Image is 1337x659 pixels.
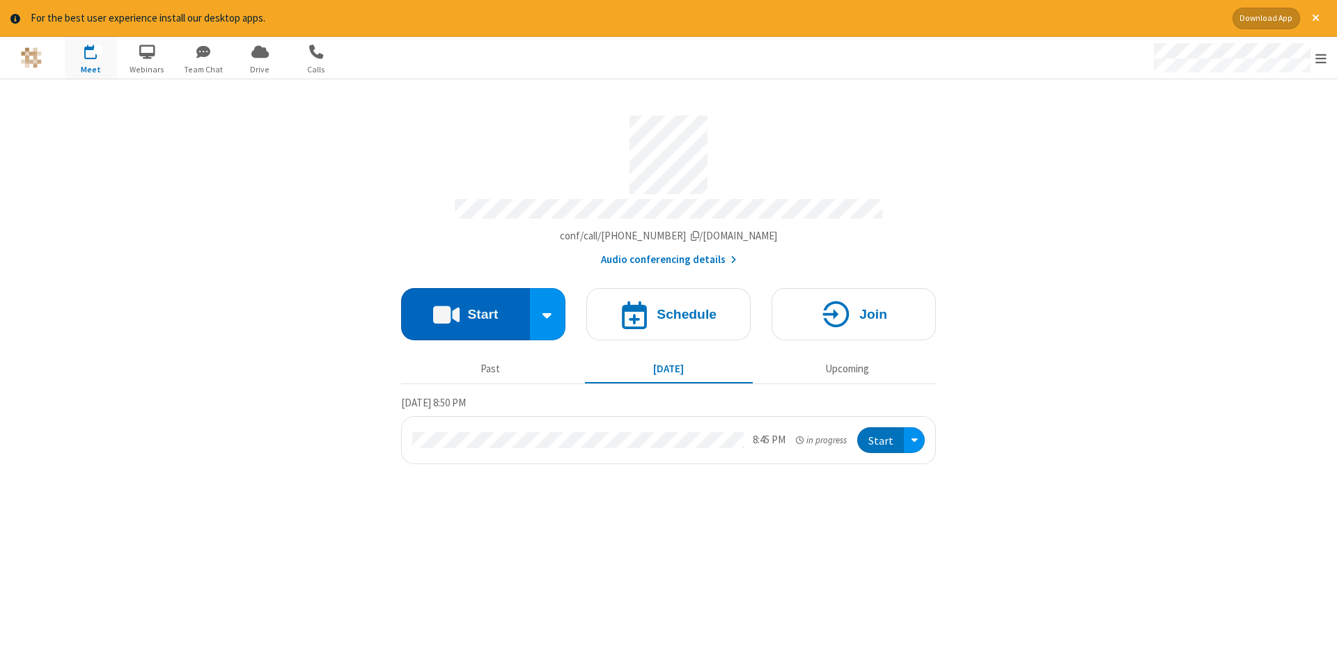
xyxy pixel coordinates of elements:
[178,63,230,76] span: Team Chat
[21,47,42,68] img: QA Selenium DO NOT DELETE OR CHANGE
[401,395,936,464] section: Today's Meetings
[1141,37,1337,79] div: Open menu
[857,427,904,453] button: Start
[772,288,936,340] button: Join
[1305,8,1327,29] button: Close alert
[401,288,530,340] button: Start
[753,432,785,448] div: 8:45 PM
[401,105,936,267] section: Account details
[586,288,751,340] button: Schedule
[904,427,925,453] div: Open menu
[31,10,1222,26] div: For the best user experience install our desktop apps.
[530,288,566,340] div: Start conference options
[65,63,117,76] span: Meet
[94,45,103,55] div: 1
[1233,8,1300,29] button: Download App
[796,434,847,447] em: in progress
[234,63,286,76] span: Drive
[601,252,737,268] button: Audio conferencing details
[560,229,778,242] span: Copy my meeting room link
[657,308,717,321] h4: Schedule
[5,37,57,79] button: Logo
[585,356,753,383] button: [DATE]
[560,228,778,244] button: Copy my meeting room linkCopy my meeting room link
[763,356,931,383] button: Upcoming
[121,63,173,76] span: Webinars
[290,63,343,76] span: Calls
[859,308,887,321] h4: Join
[467,308,498,321] h4: Start
[401,396,466,409] span: [DATE] 8:50 PM
[407,356,574,383] button: Past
